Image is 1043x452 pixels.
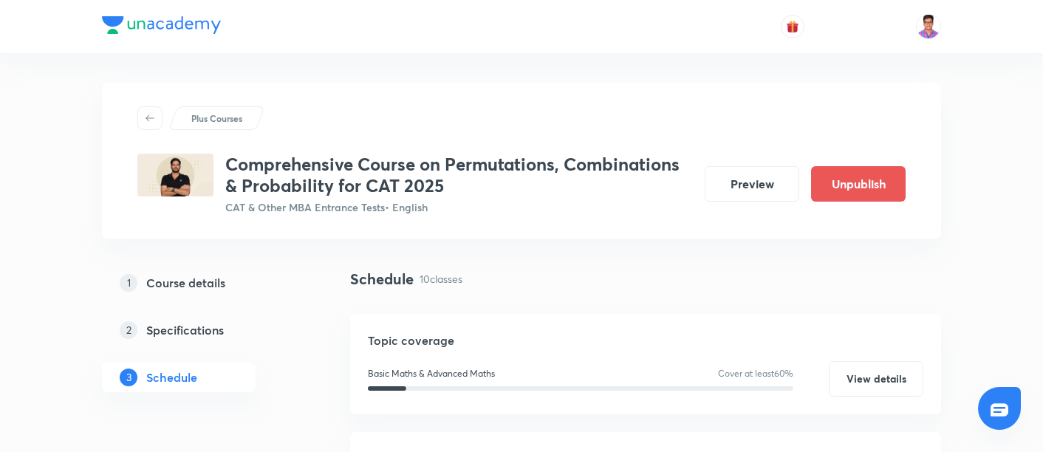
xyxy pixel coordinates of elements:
[420,271,462,287] p: 10 classes
[225,154,693,196] h3: Comprehensive Course on Permutations, Combinations & Probability for CAT 2025
[120,321,137,339] p: 2
[191,112,242,125] p: Plus Courses
[137,154,213,196] img: B34EB761-9B4A-4461-B67A-1266B679A000_plus.png
[225,199,693,215] p: CAT & Other MBA Entrance Tests • English
[705,166,799,202] button: Preview
[718,367,793,380] p: Cover at least 60 %
[146,369,197,386] h5: Schedule
[102,16,221,34] img: Company Logo
[102,268,303,298] a: 1Course details
[120,274,137,292] p: 1
[786,20,799,33] img: avatar
[146,321,224,339] h5: Specifications
[102,315,303,345] a: 2Specifications
[829,361,923,397] button: View details
[781,15,804,38] button: avatar
[350,268,414,290] h4: Schedule
[811,166,906,202] button: Unpublish
[102,16,221,38] a: Company Logo
[368,367,495,380] p: Basic Maths & Advanced Maths
[146,274,225,292] h5: Course details
[120,369,137,386] p: 3
[916,14,941,39] img: Tejas Sharma
[368,332,923,349] h5: Topic coverage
